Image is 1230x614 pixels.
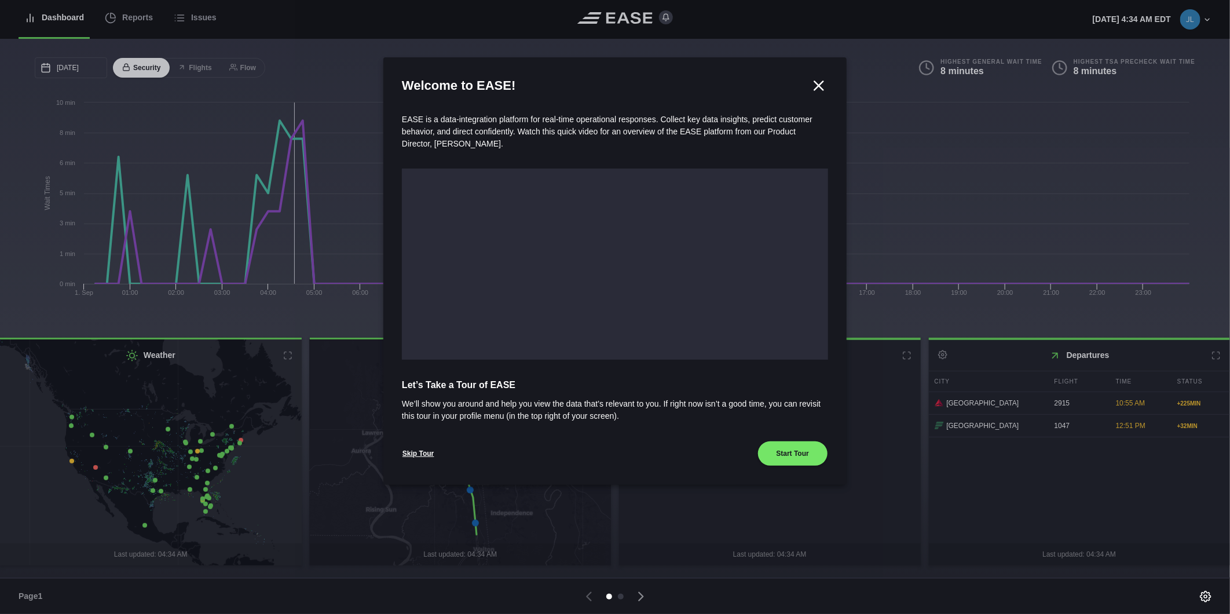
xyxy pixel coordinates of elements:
span: Page 1 [19,590,47,602]
span: EASE is a data-integration platform for real-time operational responses. Collect key data insight... [402,115,812,148]
h2: Welcome to EASE! [402,76,810,95]
iframe: onboarding [402,169,828,360]
button: Skip Tour [402,441,434,466]
span: Let’s Take a Tour of EASE [402,378,828,392]
button: Start Tour [757,441,828,466]
span: We’ll show you around and help you view the data that’s relevant to you. If right now isn’t a goo... [402,398,828,422]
